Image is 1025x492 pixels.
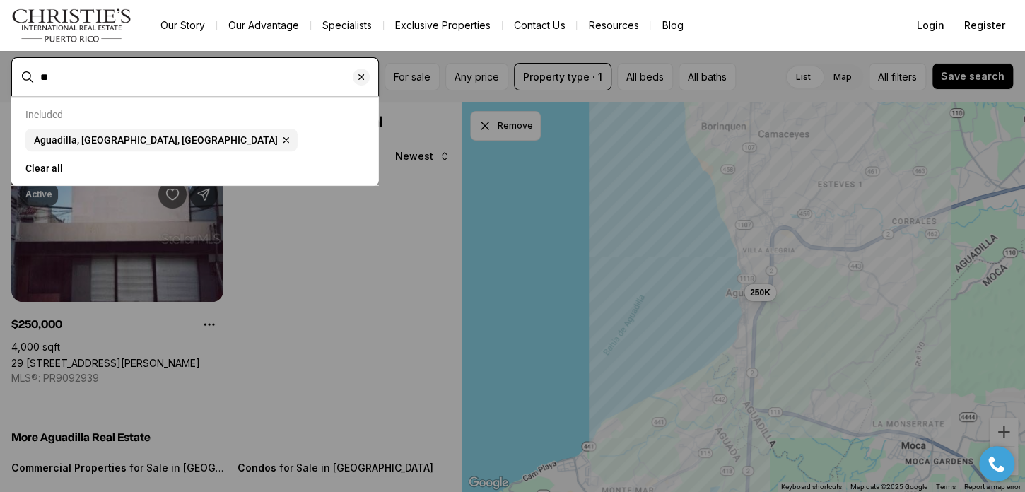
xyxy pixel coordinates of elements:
a: Resources [577,16,650,35]
button: Clear all [25,157,365,180]
p: Included [25,109,63,120]
img: logo [11,8,132,42]
button: Clear search input [353,58,378,96]
span: Login [917,20,944,31]
button: Login [908,11,953,40]
button: Contact Us [503,16,576,35]
a: Blog [650,16,694,35]
span: Register [964,20,1005,31]
button: Register [956,11,1014,40]
span: Aguadilla, [GEOGRAPHIC_DATA], [GEOGRAPHIC_DATA] [34,134,278,146]
a: Exclusive Properties [384,16,502,35]
a: Our Story [149,16,216,35]
a: Specialists [311,16,383,35]
a: Our Advantage [217,16,310,35]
